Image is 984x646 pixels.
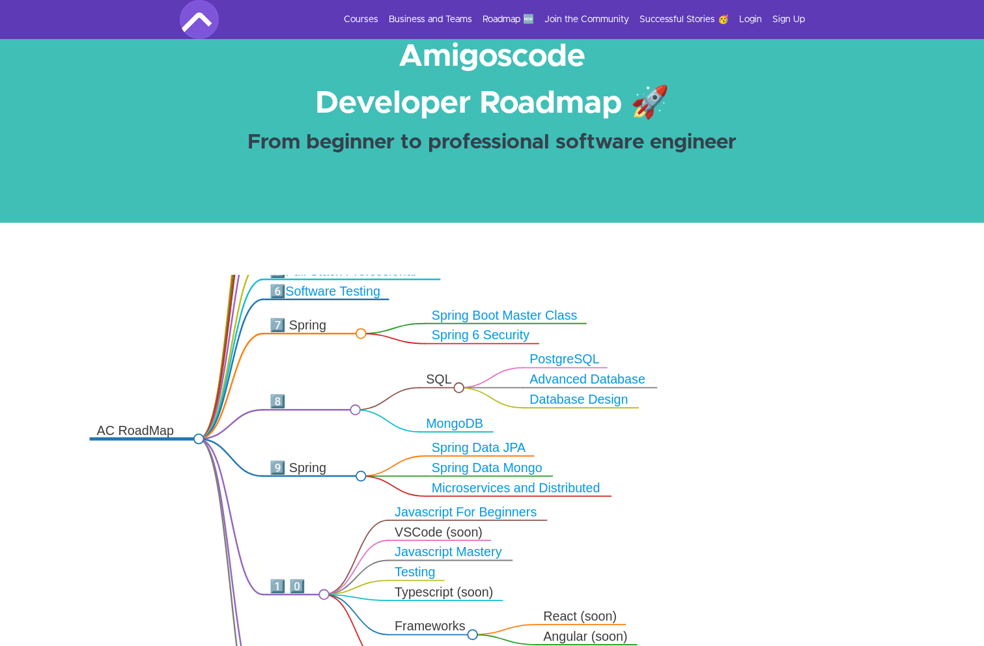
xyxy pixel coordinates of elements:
[270,318,355,350] div: 7️⃣ Spring Boot
[543,629,629,645] div: Angular (soon)
[432,308,578,322] a: Spring Boot Master Class
[395,619,466,635] div: Frameworks
[432,441,526,455] a: Spring Data JPA
[389,13,472,26] a: Business and Teams
[640,13,729,26] a: Successful Stories 🥳
[270,394,349,426] div: 8️⃣ Databases
[739,13,762,26] a: Login
[270,283,381,300] div: 6️⃣
[344,13,378,26] a: Courses
[285,284,380,298] a: Software Testing
[432,481,600,495] a: Microservices and Distributed
[483,13,534,26] a: Roadmap 🆕
[395,585,495,601] div: Typescript (soon)
[247,132,737,153] strong: From beginner to professional software engineer
[270,460,355,492] div: 9️⃣ Spring Boot
[426,372,453,388] div: SQL
[426,417,483,430] a: MongoDB
[315,88,669,119] strong: Developer Roadmap 🚀
[772,13,805,26] a: Sign Up
[399,41,585,72] strong: Amigoscode
[395,565,436,579] a: Testing
[395,545,502,559] a: Javascript Mastery
[432,328,529,342] a: Spring 6 Security
[270,263,432,295] div: 5️⃣
[529,393,628,406] a: Database Design
[544,13,629,26] a: Join the Community
[543,609,618,625] div: React (soon)
[395,524,483,541] div: VSCode (soon)
[432,461,542,475] a: Spring Data Mongo
[395,505,537,519] a: Javascript For Beginners
[529,352,599,366] a: PostgreSQL
[529,372,645,386] a: Advanced Database
[270,578,318,610] div: 1️⃣ 0️⃣ JS
[97,423,193,455] div: AC RoadMap 🚀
